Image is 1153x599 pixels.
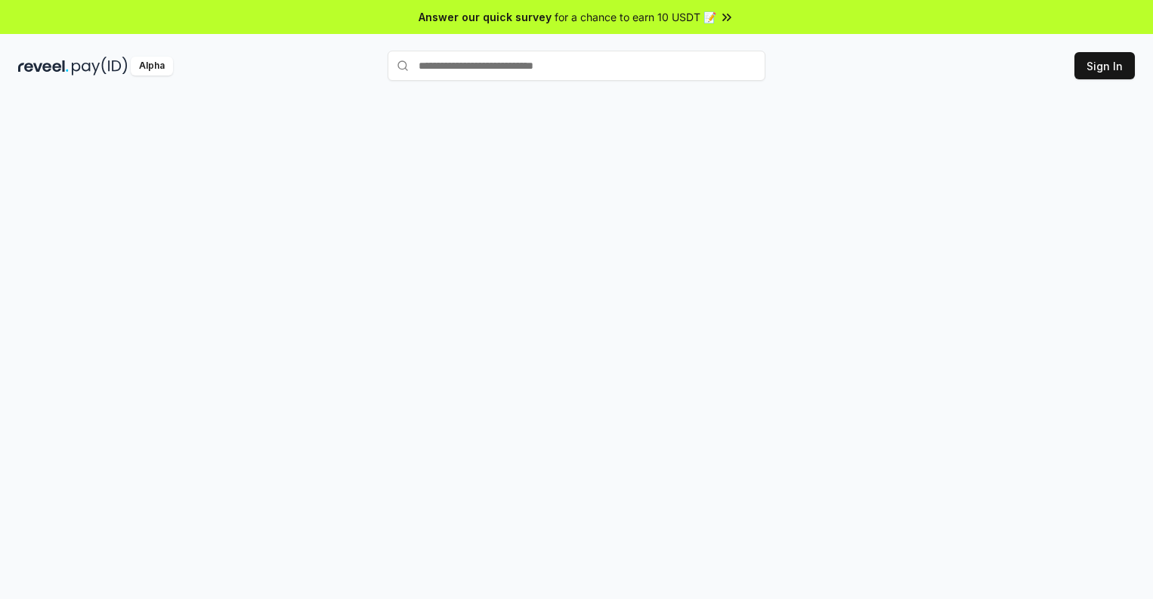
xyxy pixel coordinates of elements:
[131,57,173,76] div: Alpha
[1074,52,1135,79] button: Sign In
[72,57,128,76] img: pay_id
[419,9,552,25] span: Answer our quick survey
[18,57,69,76] img: reveel_dark
[555,9,716,25] span: for a chance to earn 10 USDT 📝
